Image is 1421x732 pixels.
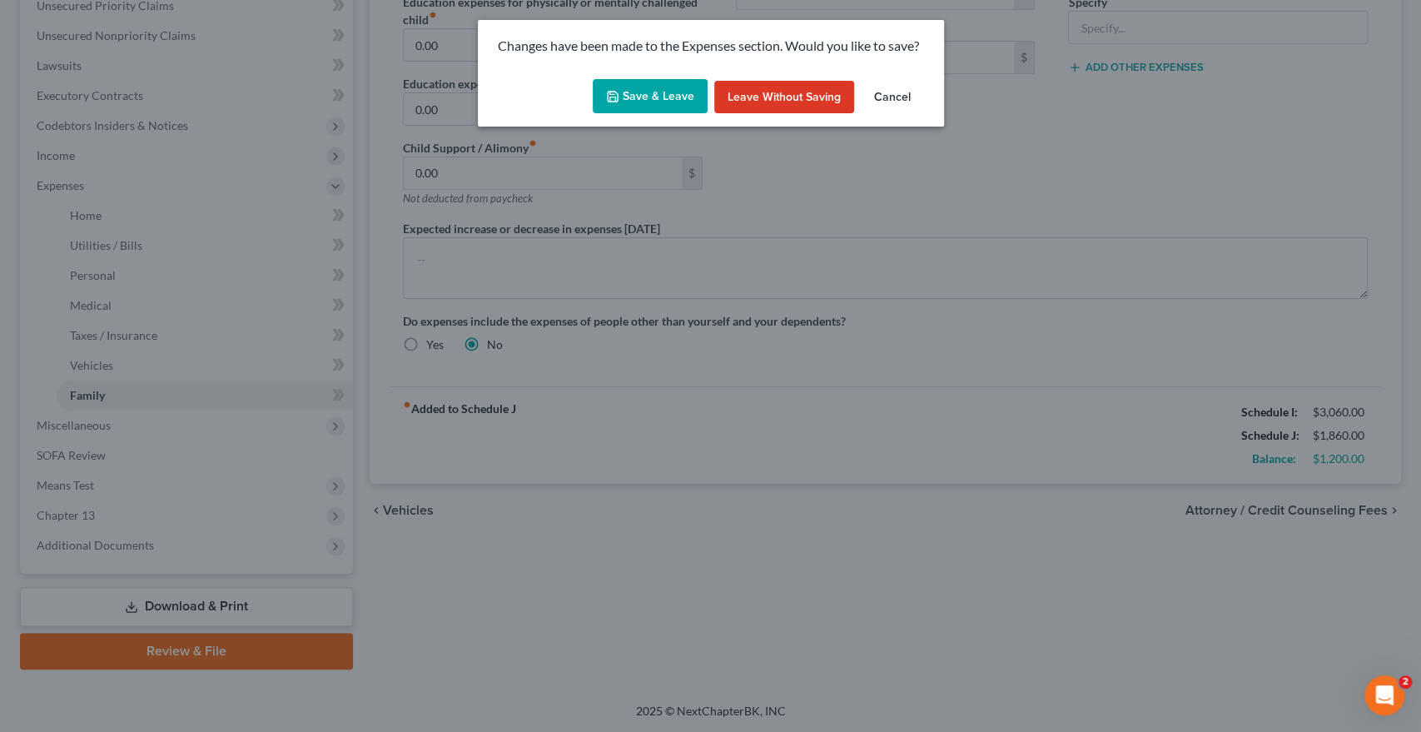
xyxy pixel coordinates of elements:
iframe: Intercom live chat [1364,675,1404,715]
span: 2 [1399,675,1412,689]
button: Cancel [861,81,924,114]
p: Changes have been made to the Expenses section. Would you like to save? [498,37,924,56]
button: Save & Leave [593,79,708,114]
button: Leave without Saving [714,81,854,114]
